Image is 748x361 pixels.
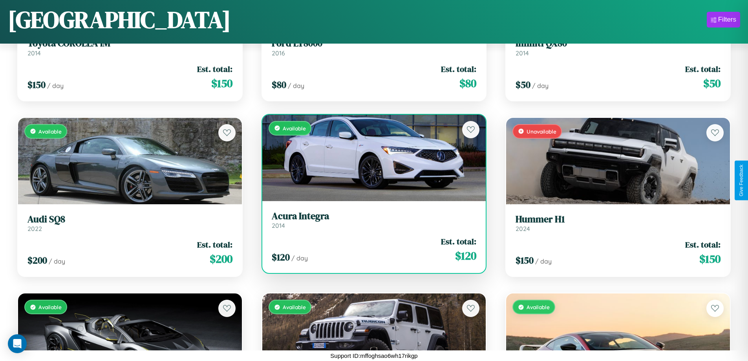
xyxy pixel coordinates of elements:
span: 2014 [272,222,285,229]
span: Est. total: [441,63,476,75]
span: 2024 [516,225,530,233]
span: Unavailable [527,128,556,135]
span: Available [38,128,62,135]
span: Est. total: [197,63,232,75]
a: Toyota COROLLA iM2014 [27,38,232,57]
a: Acura Integra2014 [272,211,477,230]
span: 2014 [27,49,41,57]
h3: Audi SQ8 [27,214,232,225]
span: 2014 [516,49,529,57]
span: 2022 [27,225,42,233]
h1: [GEOGRAPHIC_DATA] [8,4,231,36]
span: $ 80 [459,75,476,91]
div: Open Intercom Messenger [8,334,27,353]
span: Est. total: [685,63,721,75]
span: Available [283,125,306,132]
span: $ 50 [703,75,721,91]
span: / day [47,82,64,90]
span: Est. total: [441,236,476,247]
span: 2016 [272,49,285,57]
span: $ 150 [516,254,534,267]
h3: Acura Integra [272,211,477,222]
span: $ 200 [27,254,47,267]
button: Filters [707,12,740,27]
span: / day [535,257,552,265]
a: Hummer H12024 [516,214,721,233]
div: Filters [718,16,736,24]
span: / day [288,82,304,90]
span: Available [283,304,306,310]
span: $ 200 [210,251,232,267]
span: $ 50 [516,78,530,91]
a: Ford LT80002016 [272,38,477,57]
h3: Toyota COROLLA iM [27,38,232,49]
span: $ 150 [27,78,46,91]
a: Audi SQ82022 [27,214,232,233]
span: Available [38,304,62,310]
span: Est. total: [685,239,721,250]
div: Give Feedback [739,165,744,196]
p: Support ID: mffoghsao6wh17rikgp [330,350,417,361]
a: Infiniti QX802014 [516,38,721,57]
span: $ 80 [272,78,286,91]
span: / day [532,82,549,90]
h3: Ford LT8000 [272,38,477,49]
span: $ 150 [211,75,232,91]
h3: Infiniti QX80 [516,38,721,49]
span: / day [291,254,308,262]
span: / day [49,257,65,265]
span: $ 120 [455,248,476,264]
span: $ 120 [272,251,290,264]
span: $ 150 [699,251,721,267]
h3: Hummer H1 [516,214,721,225]
span: Est. total: [197,239,232,250]
span: Available [527,304,550,310]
